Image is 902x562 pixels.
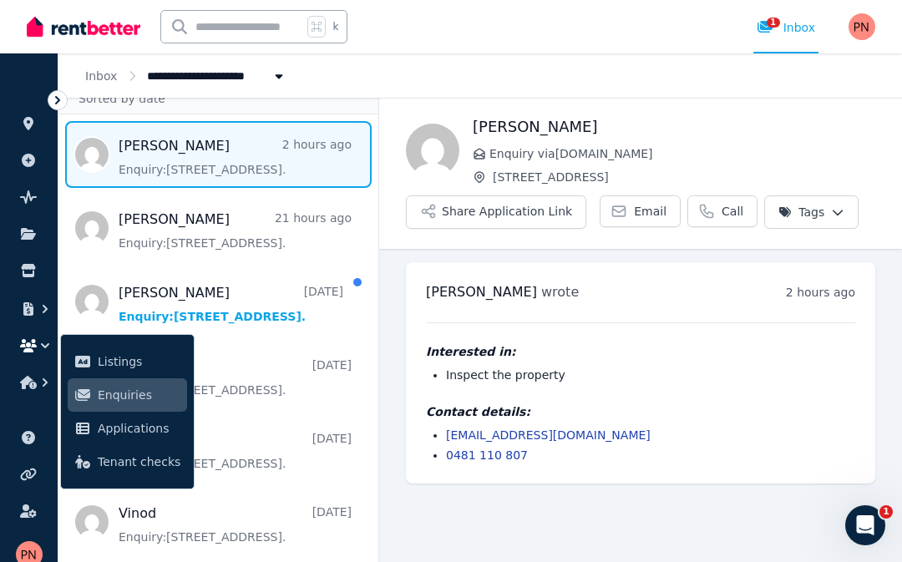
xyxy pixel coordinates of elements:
button: Tags [764,195,859,229]
span: Email [634,203,666,220]
span: wrote [541,284,579,300]
span: Enquiry via [DOMAIN_NAME] [489,145,875,162]
a: Listings [68,345,187,378]
h4: Interested in: [426,343,855,360]
a: Applications [68,412,187,445]
img: RentBetter [27,14,140,39]
button: Share Application Link [406,195,586,229]
time: 2 hours ago [786,286,855,299]
a: Tenant checks [68,445,187,478]
span: k [332,20,338,33]
span: Tenant checks [98,452,180,472]
a: [PERSON_NAME]21 hours agoEnquiry:[STREET_ADDRESS]. [119,210,352,251]
span: 1 [767,18,780,28]
a: Call [687,195,758,227]
a: [EMAIL_ADDRESS][DOMAIN_NAME] [446,428,651,442]
img: Pamela Neill [849,13,875,40]
a: Enquiries [68,378,187,412]
nav: Breadcrumb [58,53,314,98]
li: Inspect the property [446,367,855,383]
h1: [PERSON_NAME] [473,115,875,139]
h4: Contact details: [426,403,855,420]
a: Vinod[DATE]Enquiry:[STREET_ADDRESS]. [119,504,352,545]
span: [STREET_ADDRESS] [493,169,875,185]
a: Andi[DATE]Enquiry:[STREET_ADDRESS]. [119,357,352,398]
a: [PERSON_NAME][DATE]Enquiry:[STREET_ADDRESS]. [119,283,343,325]
div: Inbox [757,19,815,36]
img: Nikhil Raj [406,124,459,177]
a: 0481 110 807 [446,448,528,462]
a: Email [600,195,681,227]
span: Tags [778,204,824,220]
span: [PERSON_NAME] [426,284,537,300]
span: Applications [98,418,180,438]
a: Inbox [85,69,117,83]
span: Call [722,203,743,220]
a: Vinod[DATE]Enquiry:[STREET_ADDRESS]. [119,430,352,472]
iframe: Intercom live chat [845,505,885,545]
span: Listings [98,352,180,372]
span: Enquiries [98,385,180,405]
span: 1 [879,505,893,519]
a: [PERSON_NAME]2 hours agoEnquiry:[STREET_ADDRESS]. [119,136,352,178]
div: Sorted by date [58,83,378,114]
